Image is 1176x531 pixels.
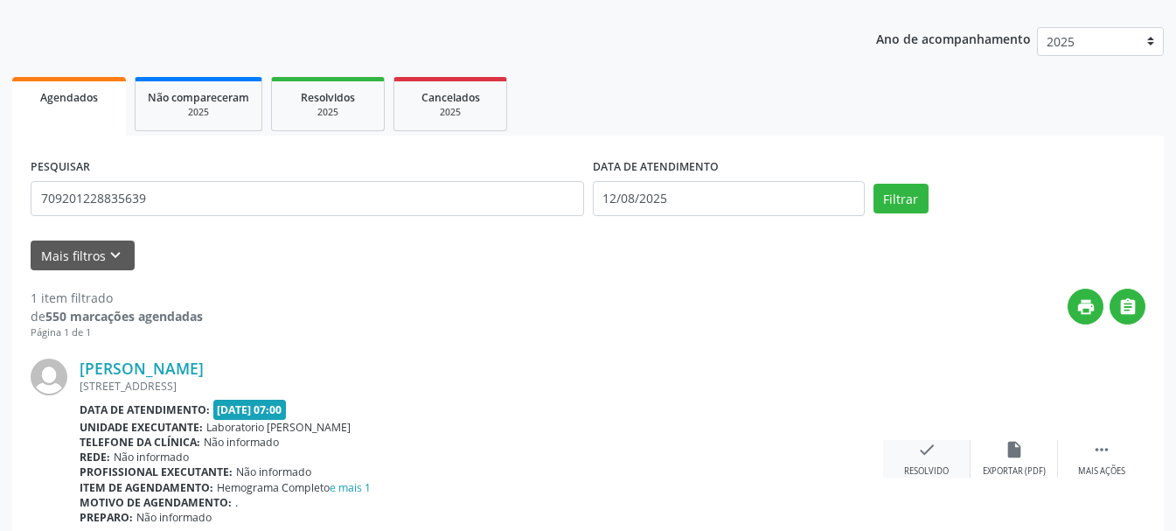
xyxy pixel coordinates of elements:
b: Preparo: [80,510,133,525]
b: Data de atendimento: [80,402,210,417]
b: Profissional executante: [80,465,233,479]
b: Motivo de agendamento: [80,495,232,510]
div: Exportar (PDF) [983,465,1046,478]
span: Não compareceram [148,90,249,105]
i: insert_drive_file [1005,440,1024,459]
span: Laboratorio [PERSON_NAME] [206,420,351,435]
div: 1 item filtrado [31,289,203,307]
label: PESQUISAR [31,154,90,181]
span: [DATE] 07:00 [213,400,287,420]
a: e mais 1 [330,480,371,495]
i: check [917,440,936,459]
b: Rede: [80,450,110,465]
b: Telefone da clínica: [80,435,200,450]
span: Resolvidos [301,90,355,105]
span: Cancelados [421,90,480,105]
a: [PERSON_NAME] [80,359,204,378]
div: Página 1 de 1 [31,325,203,340]
div: 2025 [407,106,494,119]
span: Não informado [204,435,279,450]
div: Mais ações [1078,465,1125,478]
div: 2025 [284,106,372,119]
input: Nome, CNS [31,181,584,216]
button:  [1110,289,1145,325]
i:  [1118,297,1138,317]
button: Filtrar [873,184,929,213]
div: [STREET_ADDRESS] [80,379,883,394]
span: . [235,495,238,510]
span: Agendados [40,90,98,105]
input: Selecione um intervalo [593,181,865,216]
span: Hemograma Completo [217,480,371,495]
b: Item de agendamento: [80,480,213,495]
strong: 550 marcações agendadas [45,308,203,325]
label: DATA DE ATENDIMENTO [593,154,719,181]
span: Não informado [114,450,189,465]
i: print [1076,297,1096,317]
img: img [31,359,67,395]
span: Não informado [136,510,212,525]
span: Não informado [236,465,311,479]
div: Resolvido [904,465,949,478]
b: Unidade executante: [80,420,203,435]
div: de [31,307,203,325]
i:  [1092,440,1111,459]
i: keyboard_arrow_down [106,246,125,265]
button: print [1068,289,1103,325]
p: Ano de acompanhamento [876,27,1031,49]
div: 2025 [148,106,249,119]
button: Mais filtroskeyboard_arrow_down [31,241,135,271]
